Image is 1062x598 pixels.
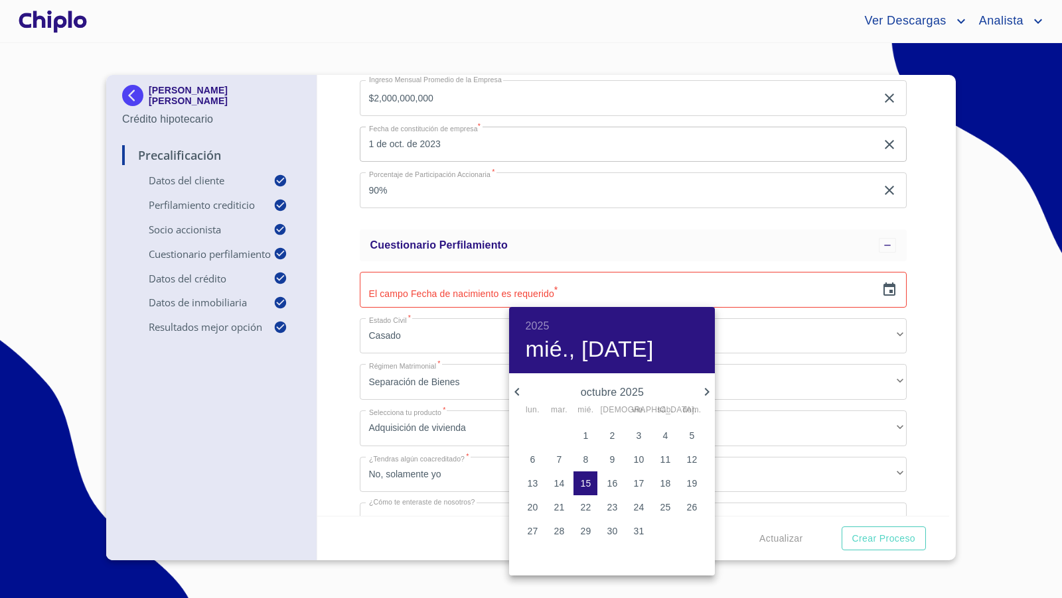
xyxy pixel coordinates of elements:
button: 1 [573,424,597,448]
p: 7 [556,453,562,466]
button: 8 [573,448,597,471]
p: 18 [660,477,670,490]
button: 4 [653,424,677,448]
button: 15 [573,471,597,495]
p: 25 [660,501,670,514]
p: 4 [662,429,668,442]
button: 25 [653,495,677,519]
p: 3 [636,429,641,442]
button: 10 [627,448,650,471]
button: 2025 [525,317,549,335]
p: 26 [686,501,697,514]
p: octubre 2025 [525,385,699,400]
p: 27 [527,524,538,538]
button: 17 [627,471,650,495]
button: 21 [547,495,571,519]
button: 5 [680,424,704,448]
button: 3 [627,424,650,448]
button: 27 [520,519,544,543]
span: lun. [520,404,544,417]
span: vie. [627,404,650,417]
button: 16 [600,471,624,495]
button: 31 [627,519,650,543]
span: sáb. [653,404,677,417]
p: 22 [580,501,591,514]
p: 14 [554,477,564,490]
button: mié., [DATE] [525,335,653,363]
button: 18 [653,471,677,495]
button: 30 [600,519,624,543]
button: 13 [520,471,544,495]
p: 9 [609,453,615,466]
p: 12 [686,453,697,466]
p: 28 [554,524,564,538]
button: 28 [547,519,571,543]
p: 2 [609,429,615,442]
p: 23 [607,501,617,514]
button: 26 [680,495,704,519]
button: 24 [627,495,650,519]
p: 29 [580,524,591,538]
p: 5 [689,429,694,442]
span: mar. [547,404,571,417]
p: 16 [607,477,617,490]
button: 6 [520,448,544,471]
button: 22 [573,495,597,519]
button: 7 [547,448,571,471]
button: 12 [680,448,704,471]
button: 23 [600,495,624,519]
span: mié. [573,404,597,417]
button: 9 [600,448,624,471]
p: 20 [527,501,538,514]
p: 24 [633,501,644,514]
p: 17 [633,477,644,490]
button: 2 [600,424,624,448]
button: 19 [680,471,704,495]
button: 14 [547,471,571,495]
p: 1 [583,429,588,442]
span: [DEMOGRAPHIC_DATA]. [600,404,624,417]
p: 13 [527,477,538,490]
button: 20 [520,495,544,519]
p: 11 [660,453,670,466]
p: 15 [580,477,591,490]
p: 21 [554,501,564,514]
p: 31 [633,524,644,538]
p: 19 [686,477,697,490]
p: 30 [607,524,617,538]
button: 11 [653,448,677,471]
button: 29 [573,519,597,543]
p: 10 [633,453,644,466]
p: 8 [583,453,588,466]
p: 6 [530,453,535,466]
span: dom. [680,404,704,417]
